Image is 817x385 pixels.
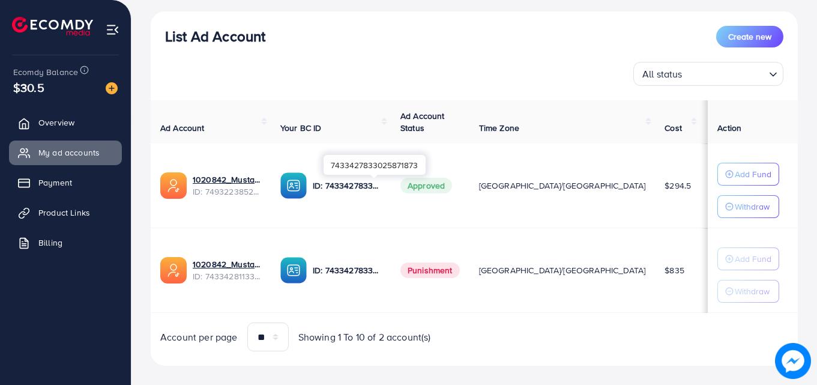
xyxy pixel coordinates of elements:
div: 7433427833025871873 [324,155,426,175]
div: <span class='underline'>1020842_Mustafai Store_1730729864480</span></br>7433428113310220304 [193,258,261,283]
a: Payment [9,171,122,195]
p: ID: 7433427833025871873 [313,178,381,193]
span: Ad Account [160,122,205,134]
span: Showing 1 To 10 of 2 account(s) [298,330,431,344]
span: [GEOGRAPHIC_DATA]/[GEOGRAPHIC_DATA] [479,180,646,192]
img: logo [12,17,93,35]
span: Ad Account Status [400,110,445,134]
img: image [775,343,811,379]
span: My ad accounts [38,147,100,159]
p: Add Fund [735,167,771,181]
button: Withdraw [717,195,779,218]
p: Withdraw [735,199,770,214]
button: Withdraw [717,280,779,303]
a: My ad accounts [9,141,122,165]
span: Cost [665,122,682,134]
span: Create new [728,31,771,43]
span: Account per page [160,330,238,344]
span: Punishment [400,262,460,278]
span: ID: 7493223852907200513 [193,186,261,198]
span: Your BC ID [280,122,322,134]
span: All status [640,65,685,83]
img: ic-ba-acc.ded83a64.svg [280,257,307,283]
img: ic-ads-acc.e4c84228.svg [160,172,187,199]
h3: List Ad Account [165,28,265,45]
span: Overview [38,117,74,129]
span: Billing [38,237,62,249]
a: Overview [9,111,122,135]
span: ID: 7433428113310220304 [193,270,261,282]
span: Time Zone [479,122,519,134]
img: ic-ba-acc.ded83a64.svg [280,172,307,199]
a: 1020842_Mustafai Store_1730729864480 [193,258,261,270]
span: Ecomdy Balance [13,66,78,78]
img: ic-ads-acc.e4c84228.svg [160,257,187,283]
span: $835 [665,264,684,276]
span: Payment [38,177,72,189]
button: Add Fund [717,163,779,186]
span: Product Links [38,207,90,219]
input: Search for option [686,63,764,83]
p: Withdraw [735,284,770,299]
span: $30.5 [13,79,44,96]
span: Action [717,122,741,134]
span: Approved [400,178,452,193]
p: ID: 7433427833025871873 [313,263,381,277]
a: 1020842_Mustafai New1_1744652139809 [193,174,261,186]
img: image [106,82,118,94]
img: menu [106,23,119,37]
div: Search for option [633,62,783,86]
div: <span class='underline'>1020842_Mustafai New1_1744652139809</span></br>7493223852907200513 [193,174,261,198]
span: [GEOGRAPHIC_DATA]/[GEOGRAPHIC_DATA] [479,264,646,276]
a: Billing [9,231,122,255]
span: $294.5 [665,180,691,192]
p: Add Fund [735,252,771,266]
button: Create new [716,26,783,47]
a: Product Links [9,201,122,225]
button: Add Fund [717,247,779,270]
